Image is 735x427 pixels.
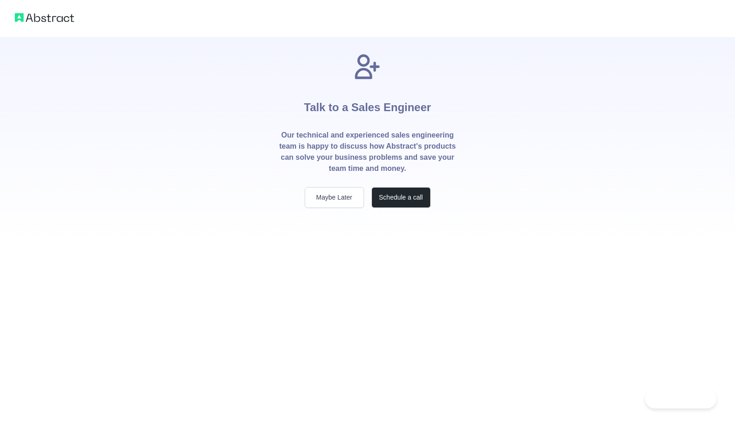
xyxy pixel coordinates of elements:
[304,82,431,130] h1: Talk to a Sales Engineer
[645,389,716,408] iframe: Toggle Customer Support
[305,187,364,208] button: Maybe Later
[279,130,457,174] p: Our technical and experienced sales engineering team is happy to discuss how Abstract's products ...
[371,187,431,208] button: Schedule a call
[15,11,74,24] img: Abstract logo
